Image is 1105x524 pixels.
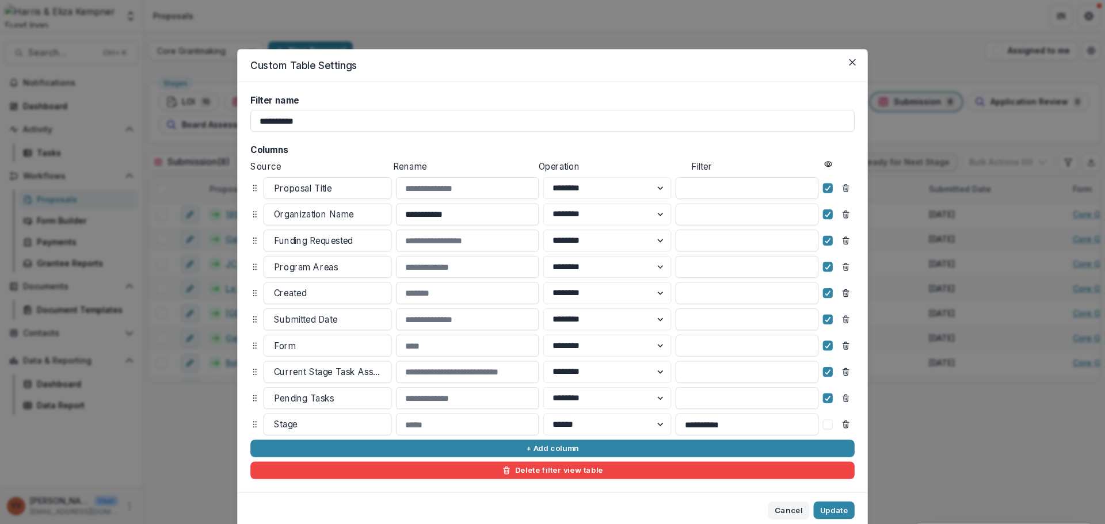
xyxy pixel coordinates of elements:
button: Remove column [837,389,854,407]
p: Operation [539,160,687,173]
button: Close [844,53,861,71]
button: Cancel [768,502,809,519]
h2: Columns [250,145,855,155]
button: Remove column [837,337,854,354]
p: Rename [393,160,535,173]
button: Remove column [837,285,854,302]
label: Filter name [250,95,848,105]
button: Remove column [837,311,854,328]
button: Remove column [837,364,854,381]
button: Remove column [837,232,854,249]
p: Filter [691,160,820,173]
button: + Add column [250,440,855,457]
button: Update [814,502,855,519]
button: Remove column [837,416,854,433]
button: Remove column [837,206,854,223]
button: Delete filter view table [250,462,855,479]
header: Custom Table Settings [237,49,867,82]
button: Remove column [837,179,854,197]
button: Remove column [837,258,854,276]
p: Source [250,160,388,173]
